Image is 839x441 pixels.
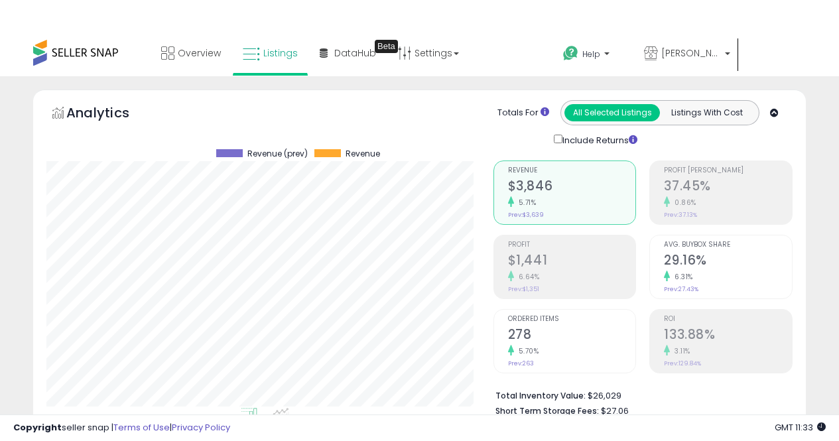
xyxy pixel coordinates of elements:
[375,40,398,53] div: Tooltip anchor
[508,211,544,219] small: Prev: $3,639
[508,253,636,271] h2: $1,441
[664,285,698,293] small: Prev: 27.43%
[172,421,230,434] a: Privacy Policy
[508,316,636,323] span: Ordered Items
[601,405,629,417] span: $27.06
[13,422,230,434] div: seller snap | |
[664,178,792,196] h2: 37.45%
[178,46,221,60] span: Overview
[495,387,783,403] li: $26,029
[151,33,231,73] a: Overview
[508,241,636,249] span: Profit
[514,346,539,356] small: 5.70%
[13,421,62,434] strong: Copyright
[495,390,586,401] b: Total Inventory Value:
[247,149,308,158] span: Revenue (prev)
[664,167,792,174] span: Profit [PERSON_NAME]
[508,285,539,293] small: Prev: $1,351
[634,33,740,76] a: [PERSON_NAME] Online Stores
[670,198,696,208] small: 0.86%
[664,316,792,323] span: ROI
[664,359,701,367] small: Prev: 129.84%
[562,45,579,62] i: Get Help
[310,33,386,73] a: DataHub
[552,35,632,76] a: Help
[664,241,792,249] span: Avg. Buybox Share
[670,346,690,356] small: 3.11%
[544,132,653,147] div: Include Returns
[263,46,298,60] span: Listings
[66,103,155,125] h5: Analytics
[334,46,376,60] span: DataHub
[775,421,826,434] span: 2025-10-14 11:33 GMT
[497,107,549,119] div: Totals For
[582,48,600,60] span: Help
[514,198,537,208] small: 5.71%
[346,149,380,158] span: Revenue
[508,327,636,345] h2: 278
[508,167,636,174] span: Revenue
[670,272,693,282] small: 6.31%
[508,359,534,367] small: Prev: 263
[233,33,308,73] a: Listings
[664,211,697,219] small: Prev: 37.13%
[664,253,792,271] h2: 29.16%
[564,104,660,121] button: All Selected Listings
[661,46,721,60] span: [PERSON_NAME] Online Stores
[664,327,792,345] h2: 133.88%
[659,104,755,121] button: Listings With Cost
[508,178,636,196] h2: $3,846
[113,421,170,434] a: Terms of Use
[495,405,599,416] b: Short Term Storage Fees:
[388,33,469,73] a: Settings
[514,272,540,282] small: 6.64%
